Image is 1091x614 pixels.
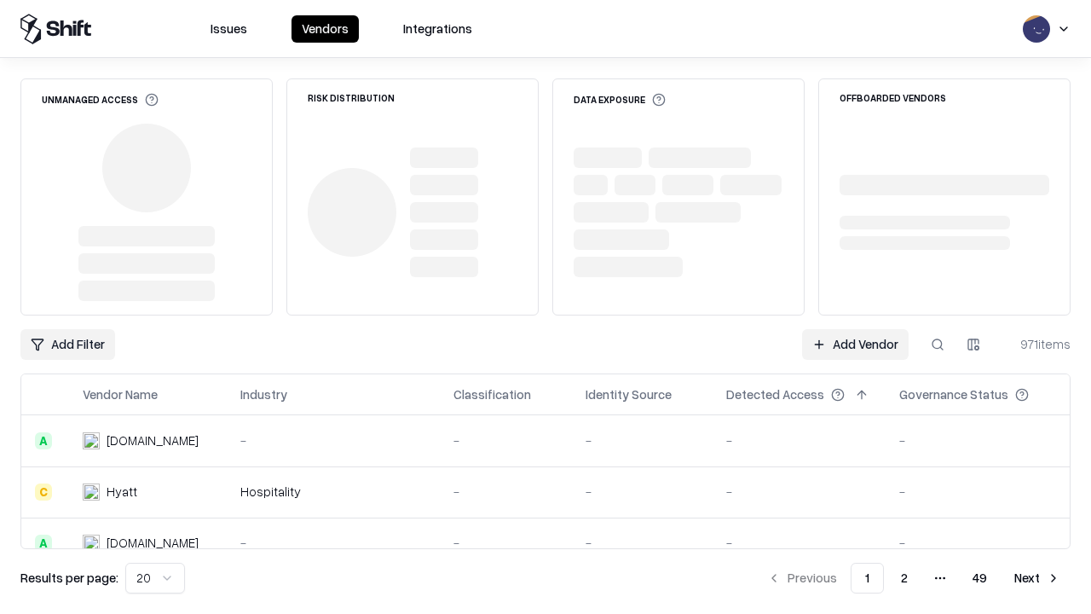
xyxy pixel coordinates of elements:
button: Vendors [292,15,359,43]
div: - [240,534,426,552]
div: - [899,483,1056,501]
div: [DOMAIN_NAME] [107,534,199,552]
button: 2 [887,563,921,594]
div: - [899,534,1056,552]
div: - [240,432,426,449]
div: - [726,432,872,449]
button: Next [1004,563,1071,594]
button: 49 [959,563,1001,594]
div: Detected Access [726,385,824,403]
div: - [453,534,558,552]
div: Classification [453,385,531,403]
button: Add Filter [20,329,115,360]
div: Offboarded Vendors [840,93,946,102]
button: Issues [200,15,257,43]
div: Hyatt [107,483,137,501]
div: Risk Distribution [308,93,395,102]
div: A [35,535,52,552]
img: Hyatt [83,484,100,501]
div: - [586,534,699,552]
div: Hospitality [240,483,426,501]
div: - [726,483,872,501]
div: - [899,432,1056,449]
button: 1 [851,563,884,594]
div: A [35,432,52,449]
div: - [726,534,872,552]
div: 971 items [1002,335,1071,353]
div: - [586,483,699,501]
nav: pagination [757,563,1071,594]
div: Vendor Name [83,385,158,403]
div: Governance Status [899,385,1008,403]
div: C [35,484,52,501]
div: Unmanaged Access [42,93,159,107]
div: Data Exposure [574,93,666,107]
button: Integrations [393,15,482,43]
img: intrado.com [83,432,100,449]
a: Add Vendor [802,329,909,360]
div: [DOMAIN_NAME] [107,432,199,449]
div: Industry [240,385,287,403]
div: - [453,432,558,449]
div: - [586,432,699,449]
p: Results per page: [20,569,118,587]
div: - [453,483,558,501]
img: primesec.co.il [83,535,100,552]
div: Identity Source [586,385,672,403]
